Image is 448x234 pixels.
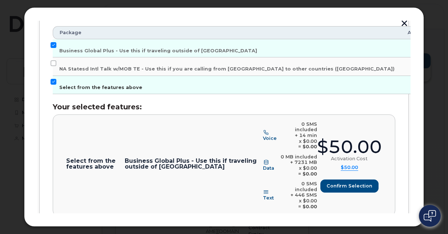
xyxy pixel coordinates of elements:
p: Select from the features above [66,158,125,169]
b: $0.00 [303,144,317,149]
span: NA Statesd Intl Talk w/MOB TE - Use this if you are calling from [GEOGRAPHIC_DATA] to other count... [59,66,395,72]
span: $0.00 = [298,138,317,150]
b: $0.00 [303,204,317,209]
div: $50.00 [317,138,382,156]
img: Open chat [424,210,436,222]
span: + 7231 MB x [290,160,317,171]
div: Activation Cost [331,156,368,162]
span: $0.00 = [298,165,317,177]
span: $0.00 = [298,198,317,209]
span: Business Global Plus - Use this if traveling outside of [GEOGRAPHIC_DATA] [59,48,257,53]
div: 0 MB included [280,154,317,160]
h3: Your selected features: [53,103,395,111]
b: $0.00 [303,171,317,177]
div: 0 SMS included [280,181,317,192]
span: Text [263,195,274,201]
span: + 14 min x [295,133,317,144]
p: Business Global Plus - Use this if traveling outside of [GEOGRAPHIC_DATA] [125,158,263,169]
span: Data [263,165,274,171]
span: Confirm selection [327,182,372,189]
th: Package [53,26,401,39]
summary: $50.00 [341,165,358,171]
span: + 446 SMS x [291,192,317,203]
div: 0 SMS included [283,121,317,133]
span: Select from the features above [59,85,142,90]
span: Voice [263,136,277,141]
button: Confirm selection [320,179,379,193]
th: Amount [401,26,435,39]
